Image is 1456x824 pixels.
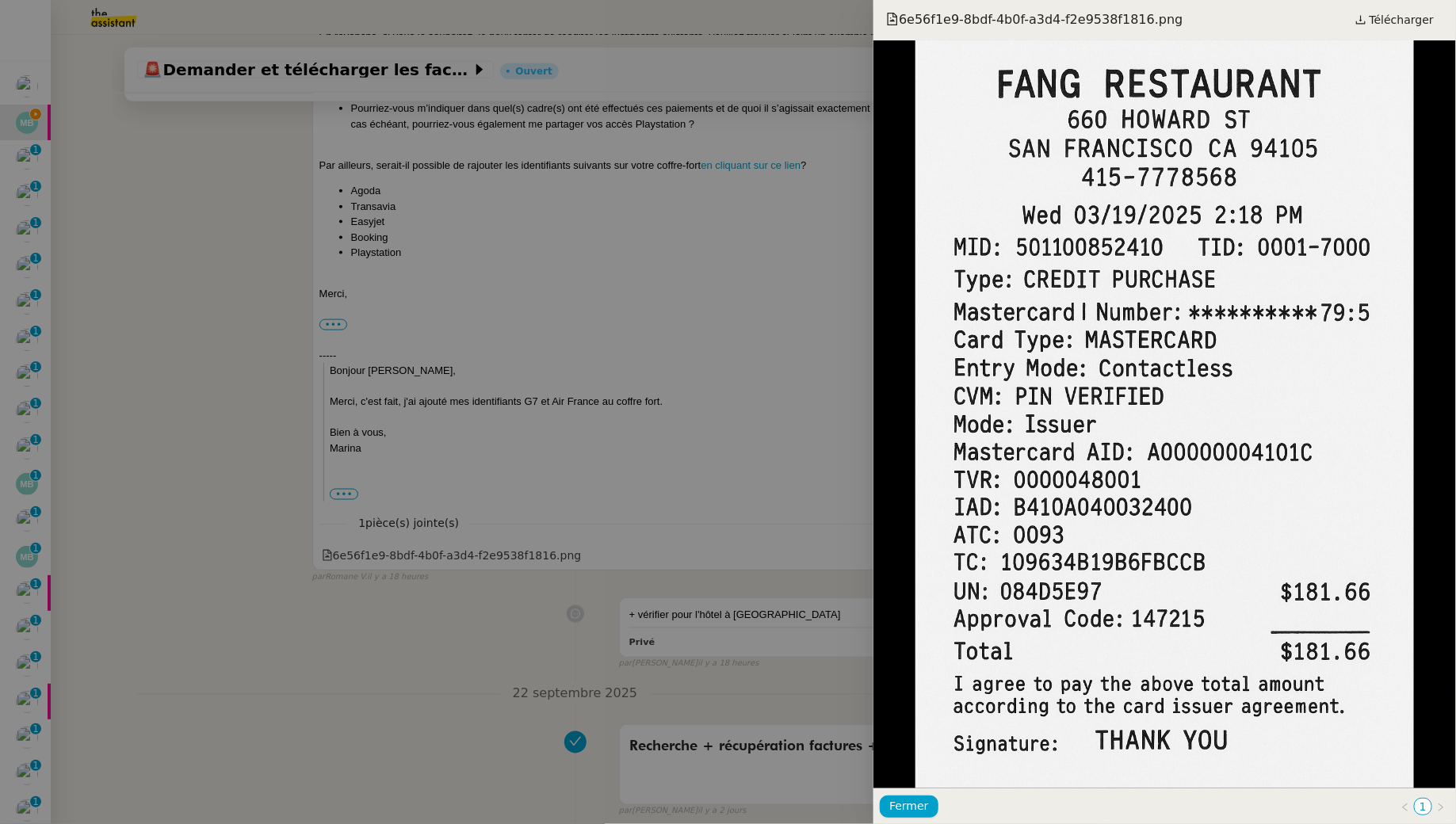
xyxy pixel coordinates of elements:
[1397,798,1414,815] button: Page précédente
[1414,798,1432,815] li: 1
[1370,10,1434,30] span: Télécharger
[1432,798,1450,815] button: Page suivante
[889,797,928,815] span: Fermer
[880,795,938,818] button: Fermer
[886,11,1183,29] span: 6e56f1e9-8bdf-4b0f-a3d4-f2e9538f1816.png
[1415,799,1431,814] a: 1
[1346,9,1443,31] a: Télécharger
